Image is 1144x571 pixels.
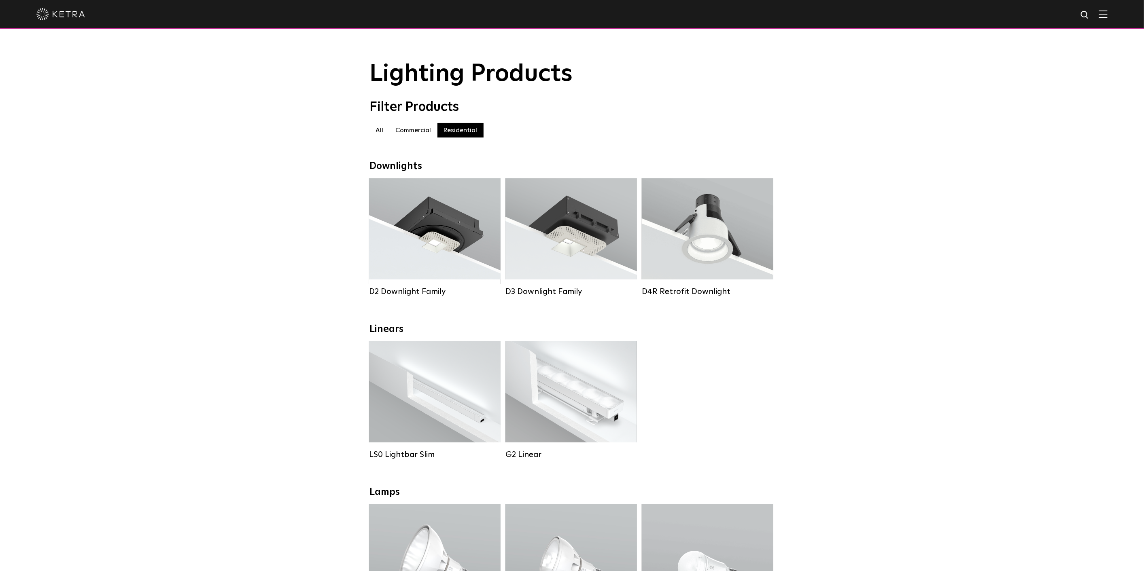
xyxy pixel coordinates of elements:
[1080,10,1090,20] img: search icon
[36,8,85,20] img: ketra-logo-2019-white
[370,123,390,137] label: All
[1099,10,1108,18] img: Hamburger%20Nav.svg
[437,123,484,137] label: Residential
[505,287,637,296] div: D3 Downlight Family
[370,324,775,335] div: Linears
[505,178,637,296] a: D3 Downlight Family Lumen Output:700 / 900 / 1100Colors:White / Black / Silver / Bronze / Paintab...
[370,161,775,172] div: Downlights
[370,486,775,498] div: Lamps
[505,341,637,459] a: G2 Linear Lumen Output:400 / 700 / 1000Colors:WhiteBeam Angles:Flood / [GEOGRAPHIC_DATA] / Narrow...
[369,287,501,296] div: D2 Downlight Family
[369,341,501,459] a: LS0 Lightbar Slim Lumen Output:200 / 350Colors:White / BlackControl:X96 Controller
[642,287,773,296] div: D4R Retrofit Downlight
[505,450,637,459] div: G2 Linear
[369,450,501,459] div: LS0 Lightbar Slim
[390,123,437,137] label: Commercial
[370,62,573,86] span: Lighting Products
[370,99,775,115] div: Filter Products
[369,178,501,296] a: D2 Downlight Family Lumen Output:1200Colors:White / Black / Gloss Black / Silver / Bronze / Silve...
[642,178,773,296] a: D4R Retrofit Downlight Lumen Output:800Colors:White / BlackBeam Angles:15° / 25° / 40° / 60°Watta...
